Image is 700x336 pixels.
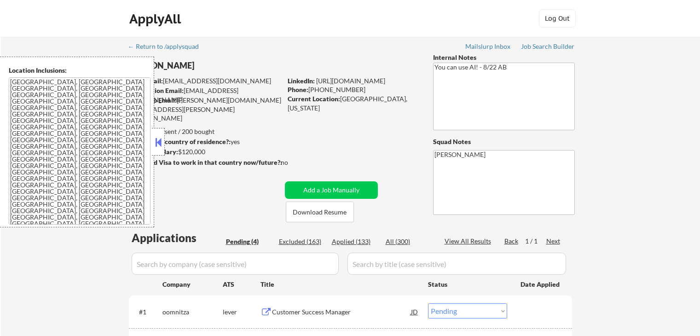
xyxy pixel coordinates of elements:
[386,237,432,246] div: All (300)
[129,76,282,86] div: [EMAIL_ADDRESS][DOMAIN_NAME]
[465,43,511,52] a: Mailslurp Inbox
[286,202,354,222] button: Download Resume
[279,237,325,246] div: Excluded (163)
[9,66,150,75] div: Location Inclusions:
[128,43,208,50] div: ← Return to /applysquad
[128,138,231,145] strong: Can work in country of residence?:
[162,280,223,289] div: Company
[504,237,519,246] div: Back
[288,86,308,93] strong: Phone:
[128,137,279,146] div: yes
[129,158,282,166] strong: Will need Visa to work in that country now/future?:
[433,53,575,62] div: Internal Notes
[445,237,494,246] div: View All Results
[162,307,223,317] div: oomnitza
[521,43,575,50] div: Job Search Builder
[132,253,339,275] input: Search by company (case sensitive)
[316,77,385,85] a: [URL][DOMAIN_NAME]
[129,86,282,104] div: [EMAIL_ADDRESS][DOMAIN_NAME]
[281,158,307,167] div: no
[288,85,418,94] div: [PHONE_NUMBER]
[288,77,315,85] strong: LinkedIn:
[288,94,418,112] div: [GEOGRAPHIC_DATA], [US_STATE]
[128,43,208,52] a: ← Return to /applysquad
[428,276,507,292] div: Status
[521,280,561,289] div: Date Applied
[260,280,419,289] div: Title
[465,43,511,50] div: Mailslurp Inbox
[129,60,318,71] div: [PERSON_NAME]
[288,95,340,103] strong: Current Location:
[332,237,378,246] div: Applied (133)
[347,253,566,275] input: Search by title (case sensitive)
[128,147,282,156] div: $120,000
[546,237,561,246] div: Next
[132,232,223,243] div: Applications
[410,303,419,320] div: JD
[525,237,546,246] div: 1 / 1
[433,137,575,146] div: Squad Notes
[223,280,260,289] div: ATS
[128,127,282,136] div: 133 sent / 200 bought
[272,307,411,317] div: Customer Success Manager
[129,96,282,123] div: [PERSON_NAME][DOMAIN_NAME][EMAIL_ADDRESS][PERSON_NAME][DOMAIN_NAME]
[223,307,260,317] div: lever
[539,9,576,28] button: Log Out
[139,307,155,317] div: #1
[285,181,378,199] button: Add a Job Manually
[226,237,272,246] div: Pending (4)
[129,11,184,27] div: ApplyAll
[521,43,575,52] a: Job Search Builder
